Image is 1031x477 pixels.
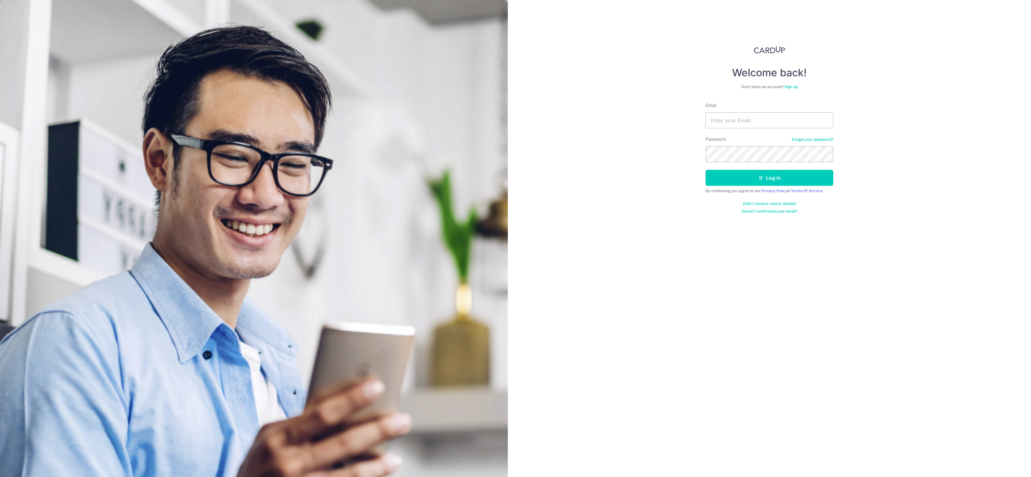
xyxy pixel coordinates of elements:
[706,112,833,128] input: Enter your Email
[706,84,833,89] div: Don’t have an account?
[706,170,833,186] button: Log in
[792,137,833,142] a: Forgot your password?
[706,188,833,193] div: By continuing you agree to our &
[754,46,785,54] img: CardUp Logo
[706,136,726,142] label: Password
[706,102,716,109] label: Email
[743,201,796,206] a: Didn't receive unlock details?
[791,188,823,193] a: Terms Of Service
[761,188,788,193] a: Privacy Policy
[784,84,798,89] a: Sign up
[706,66,833,79] h4: Welcome back!
[741,209,798,214] a: Haven't confirmed your email?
